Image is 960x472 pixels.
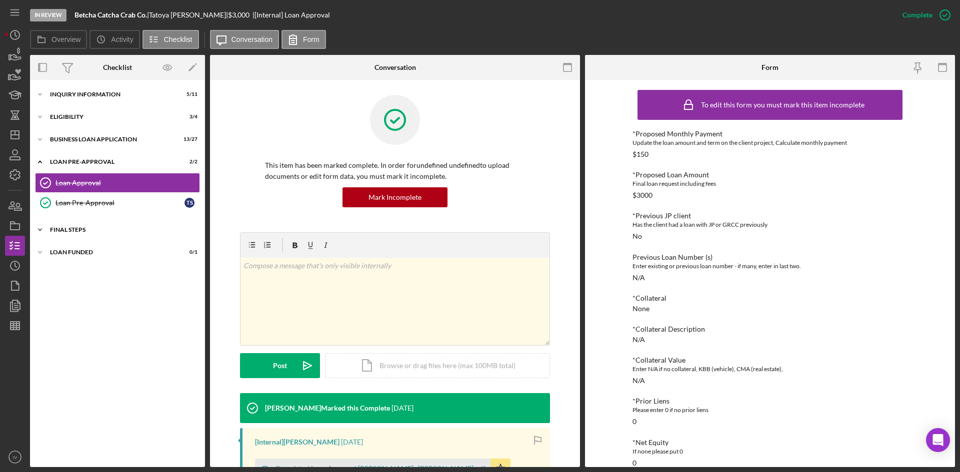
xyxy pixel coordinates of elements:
div: $3000 [632,191,652,199]
div: *Collateral [632,294,907,302]
div: Conversation [374,63,416,71]
button: Activity [89,30,139,49]
div: Loan Approval [55,179,199,187]
div: N/A [632,336,645,344]
div: N/A [632,274,645,282]
div: In Review [30,9,66,21]
div: ELIGIBILITY [50,114,172,120]
div: *Collateral Description [632,325,907,333]
div: *Net Equity [632,439,907,447]
div: *Proposed Loan Amount [632,171,907,179]
time: 2025-08-28 14:29 [391,404,413,412]
div: 13 / 27 [179,136,197,142]
div: INQUIRY INFORMATION [50,91,172,97]
button: Post [240,353,320,378]
div: Form [761,63,778,71]
span: $3,000 [228,10,249,19]
div: *Proposed Monthly Payment [632,130,907,138]
a: Loan Approval [35,173,200,193]
button: Mark Incomplete [342,187,447,207]
button: Checklist [142,30,199,49]
div: *Previous JP client [632,212,907,220]
div: Has the client had a loan with JP or GRCC previously [632,220,907,230]
div: T S [184,198,194,208]
div: *Prior Liens [632,397,907,405]
div: No [632,232,642,240]
div: N/A [632,377,645,385]
div: Update the loan amount and term on the client project, Calculate monthly payment [632,138,907,148]
div: Previous Loan Number (s) [632,253,907,261]
div: LOAN FUNDED [50,249,172,255]
button: Form [281,30,326,49]
div: Enter existing or previous loan number - if many, enter in last two. [632,261,907,271]
div: Please enter 0 if no prior liens [632,405,907,415]
div: Complete [902,5,932,25]
button: IV [5,447,25,467]
text: IV [12,455,17,460]
div: [PERSON_NAME] Marked this Complete [265,404,390,412]
div: [Internal] [PERSON_NAME] [255,438,339,446]
a: Loan Pre-ApprovalTS [35,193,200,213]
time: 2025-08-28 14:28 [341,438,363,446]
label: Checklist [164,35,192,43]
div: Checklist [103,63,132,71]
div: FINAL STEPS [50,227,192,233]
div: Mark Incomplete [368,187,421,207]
button: Complete [892,5,955,25]
p: This item has been marked complete. In order for undefined undefined to upload documents or edit ... [265,160,525,182]
div: Post [273,353,287,378]
div: None [632,305,649,313]
div: | [Internal] Loan Approval [252,11,330,19]
div: Tatoya [PERSON_NAME] | [149,11,228,19]
label: Form [303,35,319,43]
div: *Collateral Value [632,356,907,364]
div: $150 [632,150,648,158]
div: 2 / 2 [179,159,197,165]
div: To edit this form you must mark this item incomplete [701,101,864,109]
div: LOAN PRE-APPROVAL [50,159,172,165]
div: Final loan request including fees [632,179,907,189]
label: Conversation [231,35,273,43]
div: If none please put 0 [632,447,907,457]
div: Open Intercom Messenger [926,428,950,452]
div: 3 / 4 [179,114,197,120]
div: BUSINESS LOAN APPLICATION [50,136,172,142]
button: Overview [30,30,87,49]
div: Loan Pre-Approval [55,199,184,207]
b: Betcha Catcha Crab Co. [74,10,147,19]
div: 0 [632,418,636,426]
label: Overview [51,35,80,43]
div: 0 / 1 [179,249,197,255]
div: Enter N/A if no collateral, KBB (vehicle), CMA (real estate), [632,364,907,374]
div: 0 [632,459,636,467]
div: | [74,11,149,19]
button: Conversation [210,30,279,49]
div: 5 / 11 [179,91,197,97]
label: Activity [111,35,133,43]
